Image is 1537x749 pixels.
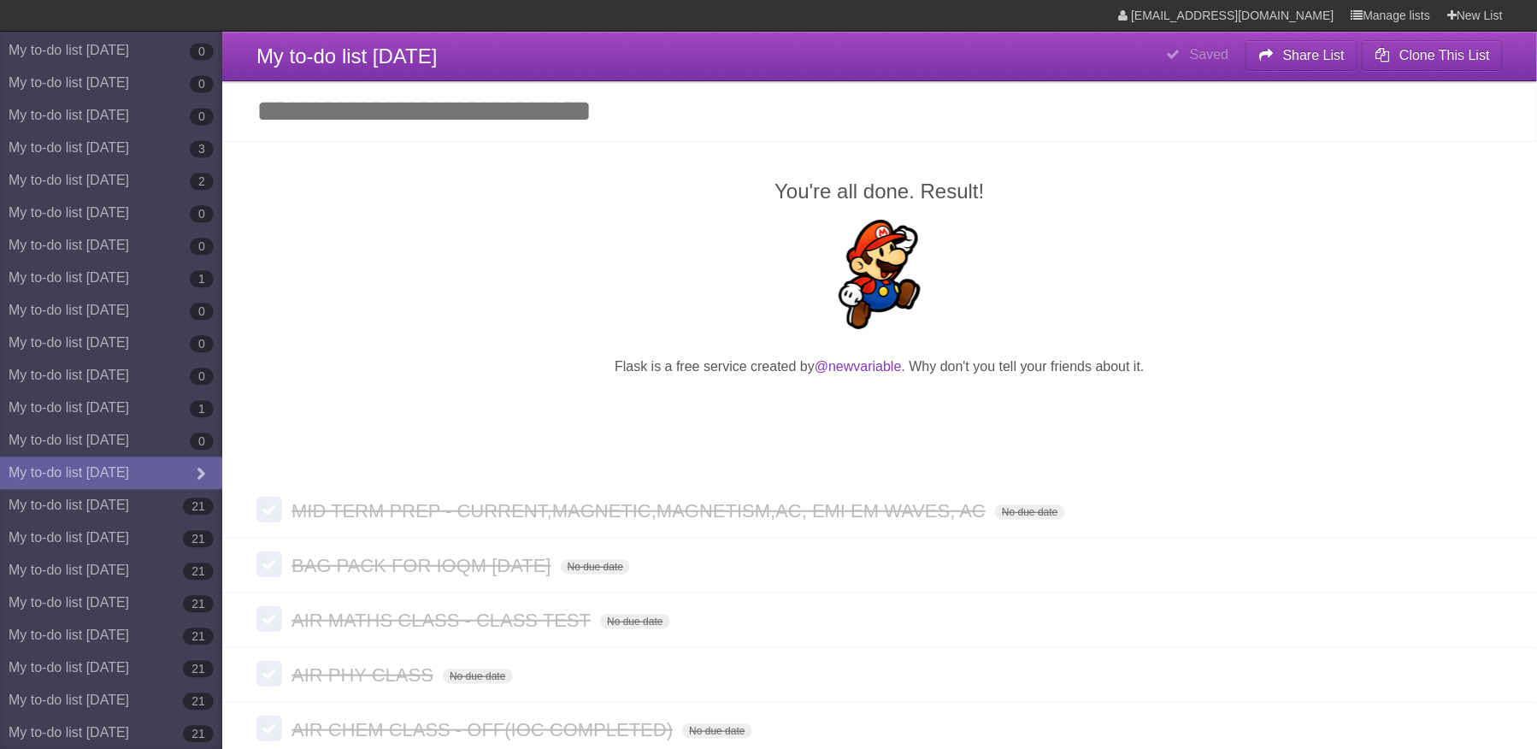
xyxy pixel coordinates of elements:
b: Clone This List [1399,48,1490,62]
b: 21 [183,498,214,515]
b: 21 [183,595,214,612]
b: 21 [183,660,214,677]
b: 1 [190,400,214,417]
b: 0 [190,303,214,320]
iframe: X Post Button [849,398,910,422]
p: Flask is a free service created by . Why don't you tell your friends about it. [256,357,1503,377]
b: 21 [183,563,214,580]
span: No due date [995,504,1064,520]
span: No due date [600,614,669,629]
label: Done [256,606,282,632]
b: 1 [190,270,214,287]
span: MID TERM PREP - CURRENT,MAGNETIC,MAGNETISM,AC, EMI EM WAVES, AC [291,500,990,522]
b: Saved [1190,47,1228,62]
h2: You're all done. Result! [256,176,1503,207]
b: 0 [190,238,214,255]
b: 2 [190,173,214,190]
label: Done [256,661,282,687]
b: 0 [190,205,214,222]
b: 0 [190,43,214,60]
button: Clone This List [1362,40,1503,71]
span: My to-do list [DATE] [256,44,438,68]
span: BAG PACK FOR IOQM [DATE] [291,555,556,576]
b: 3 [190,140,214,157]
a: @newvariable [815,359,902,374]
span: AIR PHY CLASS [291,664,438,686]
label: Done [256,551,282,577]
span: No due date [443,669,512,684]
b: 0 [190,368,214,385]
span: AIR CHEM CLASS - OFF(IOC COMPLETED) [291,719,677,740]
b: 21 [183,530,214,547]
label: Done [256,497,282,522]
b: Share List [1283,48,1345,62]
label: Done [256,716,282,741]
b: 21 [183,725,214,742]
span: No due date [561,559,630,575]
img: Super Mario [825,220,934,329]
b: 21 [183,628,214,645]
span: AIR MATHS CLASS - CLASS TEST [291,610,595,631]
b: 0 [190,75,214,92]
b: 0 [190,108,214,125]
span: No due date [682,723,751,739]
button: Share List [1245,40,1358,71]
b: 0 [190,433,214,450]
b: 21 [183,693,214,710]
b: 0 [190,335,214,352]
